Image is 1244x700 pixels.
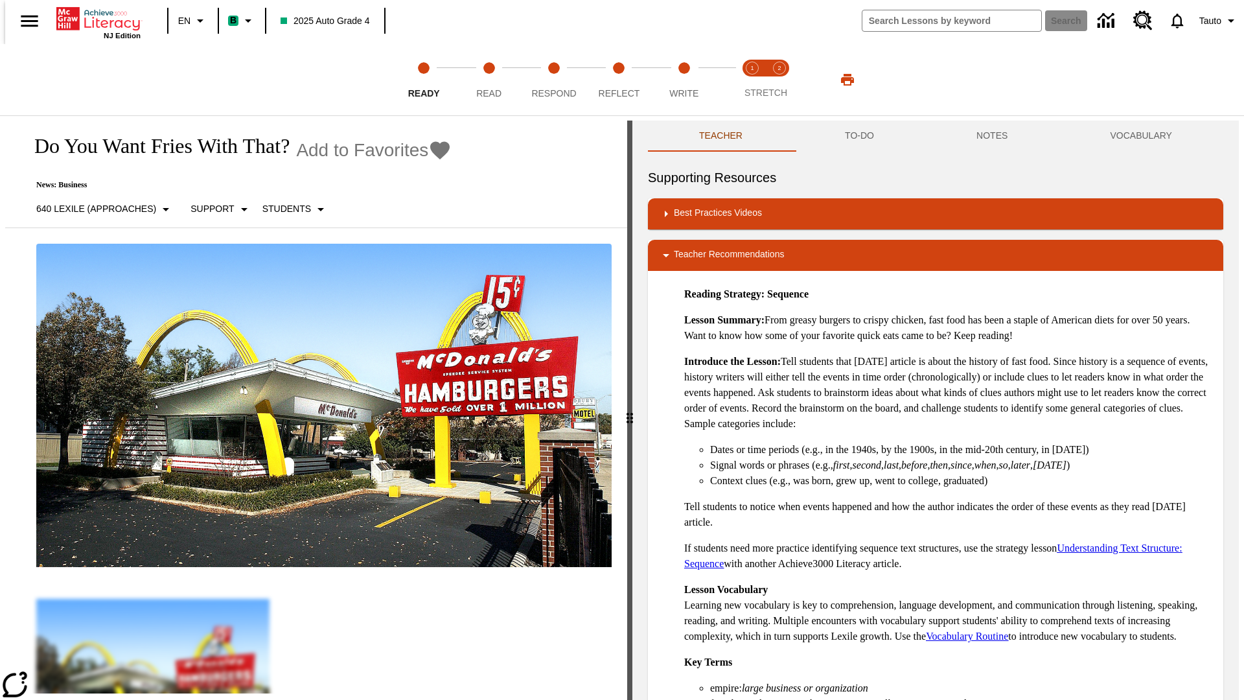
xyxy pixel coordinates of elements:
button: VOCABULARY [1059,121,1223,152]
input: search field [862,10,1041,31]
em: second [853,460,881,471]
div: Teacher Recommendations [648,240,1223,271]
button: Open side menu [10,2,49,40]
a: Vocabulary Routine [926,631,1008,642]
button: Select Lexile, 640 Lexile (Approaches) [31,198,179,221]
em: later [1011,460,1030,471]
button: Ready step 1 of 5 [386,44,461,115]
a: Data Center [1090,3,1125,39]
span: Respond [531,88,576,99]
strong: Key Terms [684,657,732,668]
li: Context clues (e.g., was born, grew up, went to college, graduated) [710,473,1213,489]
p: 640 Lexile (Approaches) [36,202,156,216]
p: Tell students that [DATE] article is about the history of fast food. Since history is a sequence ... [684,354,1213,432]
div: Press Enter or Spacebar and then press right and left arrow keys to move the slider [627,121,632,700]
em: [DATE] [1033,460,1066,471]
span: EN [178,14,190,28]
span: Write [669,88,698,99]
button: Reflect step 4 of 5 [581,44,656,115]
span: B [230,12,236,29]
div: Home [56,5,141,40]
button: Language: EN, Select a language [172,9,214,32]
strong: Introduce the Lesson: [684,356,781,367]
button: Stretch Read step 1 of 2 [733,44,771,115]
button: Read step 2 of 5 [451,44,526,115]
div: Best Practices Videos [648,198,1223,229]
h1: Do You Want Fries With That? [21,134,290,158]
button: Profile/Settings [1194,9,1244,32]
span: NJ Edition [104,32,141,40]
h6: Supporting Resources [648,167,1223,188]
span: Reflect [599,88,640,99]
a: Understanding Text Structure: Sequence [684,542,1182,569]
div: reading [5,121,627,694]
em: before [901,460,927,471]
em: then [930,460,948,471]
li: Dates or time periods (e.g., in the 1940s, by the 1900s, in the mid-20th century, in [DATE]) [710,442,1213,458]
button: TO-DO [794,121,925,152]
p: Students [262,202,311,216]
strong: Lesson Summary: [684,314,765,325]
p: Support [190,202,234,216]
div: Instructional Panel Tabs [648,121,1223,152]
div: activity [632,121,1239,700]
span: 2025 Auto Grade 4 [281,14,370,28]
span: Add to Favorites [296,140,428,161]
p: Tell students to notice when events happened and how the author indicates the order of these even... [684,499,1213,530]
button: Respond step 3 of 5 [516,44,592,115]
button: Select Student [257,198,334,221]
p: News: Business [21,180,452,190]
li: Signal words or phrases (e.g., , , , , , , , , , ) [710,458,1213,473]
button: Stretch Respond step 2 of 2 [761,44,798,115]
em: last [884,460,899,471]
button: NOTES [925,121,1059,152]
strong: Lesson Vocabulary [684,584,768,595]
span: STRETCH [744,87,787,98]
span: Read [476,88,501,99]
em: when [974,460,996,471]
text: 1 [750,65,754,71]
em: large business or organization [742,682,868,694]
button: Teacher [648,121,794,152]
button: Print [827,68,868,91]
img: One of the first McDonald's stores, with the iconic red sign and golden arches. [36,244,612,568]
button: Add to Favorites - Do You Want Fries With That? [296,139,452,161]
span: Ready [408,88,440,99]
strong: Reading Strategy: [684,288,765,299]
button: Write step 5 of 5 [647,44,722,115]
a: Resource Center, Will open in new tab [1125,3,1160,38]
text: 2 [777,65,781,71]
button: Boost Class color is mint green. Change class color [223,9,261,32]
strong: Sequence [767,288,809,299]
p: From greasy burgers to crispy chicken, fast food has been a staple of American diets for over 50 ... [684,312,1213,344]
li: empire: [710,681,1213,696]
span: Tauto [1199,14,1221,28]
button: Scaffolds, Support [185,198,257,221]
em: first [833,460,850,471]
em: since [950,460,972,471]
a: Notifications [1160,4,1194,38]
p: Learning new vocabulary is key to comprehension, language development, and communication through ... [684,582,1213,644]
p: If students need more practice identifying sequence text structures, use the strategy lesson with... [684,541,1213,572]
em: so [999,460,1008,471]
p: Teacher Recommendations [674,248,784,263]
p: Best Practices Videos [674,206,762,222]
